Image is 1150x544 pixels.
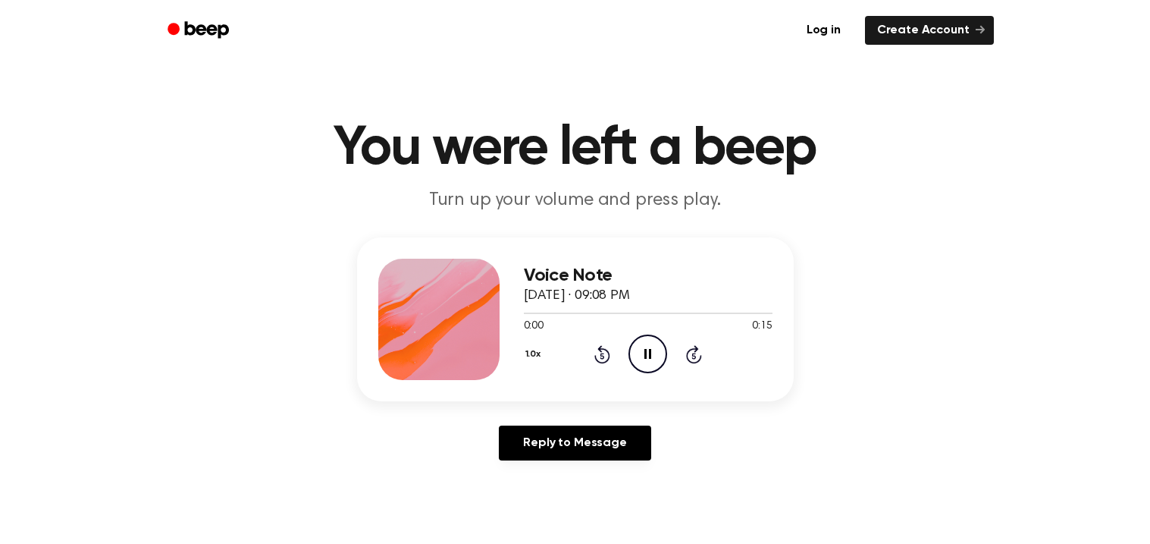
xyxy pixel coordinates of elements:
[752,319,772,335] span: 0:15
[791,13,856,48] a: Log in
[499,426,650,461] a: Reply to Message
[187,121,964,176] h1: You were left a beep
[524,289,630,303] span: [DATE] · 09:08 PM
[524,341,547,367] button: 1.0x
[524,319,544,335] span: 0:00
[865,16,994,45] a: Create Account
[524,266,772,286] h3: Voice Note
[157,16,243,46] a: Beep
[284,188,866,213] p: Turn up your volume and press play.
